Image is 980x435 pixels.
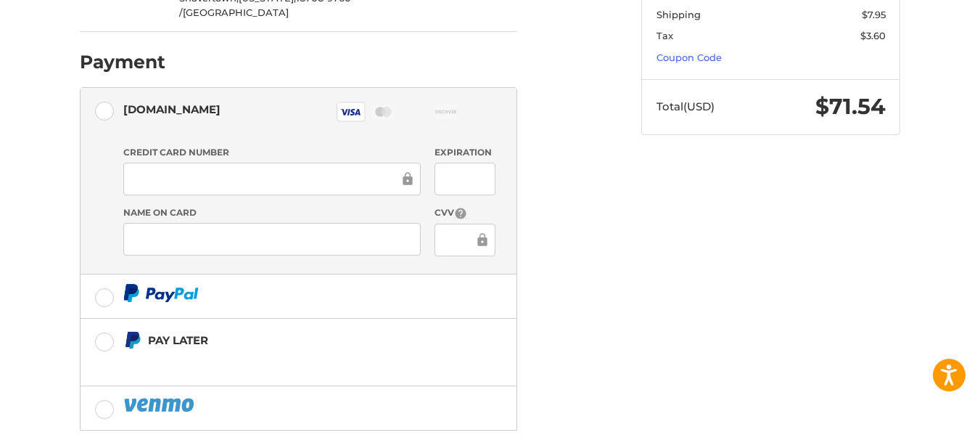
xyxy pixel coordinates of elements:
div: Pay Later [148,328,426,352]
span: $7.95 [862,9,886,20]
img: Pay Later icon [123,331,141,349]
label: Name on Card [123,206,421,219]
h2: Payment [80,51,165,73]
label: CVV [435,206,495,220]
img: PayPal icon [123,284,199,302]
img: PayPal icon [123,396,197,414]
span: Shipping [656,9,701,20]
div: [DOMAIN_NAME] [123,97,221,121]
a: Coupon Code [656,52,722,63]
label: Expiration [435,146,495,159]
span: Tax [656,30,673,41]
label: Credit Card Number [123,146,421,159]
span: [GEOGRAPHIC_DATA] [183,7,289,18]
span: Total (USD) [656,99,715,113]
span: $71.54 [815,93,886,120]
iframe: PayPal Message 1 [123,355,427,368]
span: $3.60 [860,30,886,41]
